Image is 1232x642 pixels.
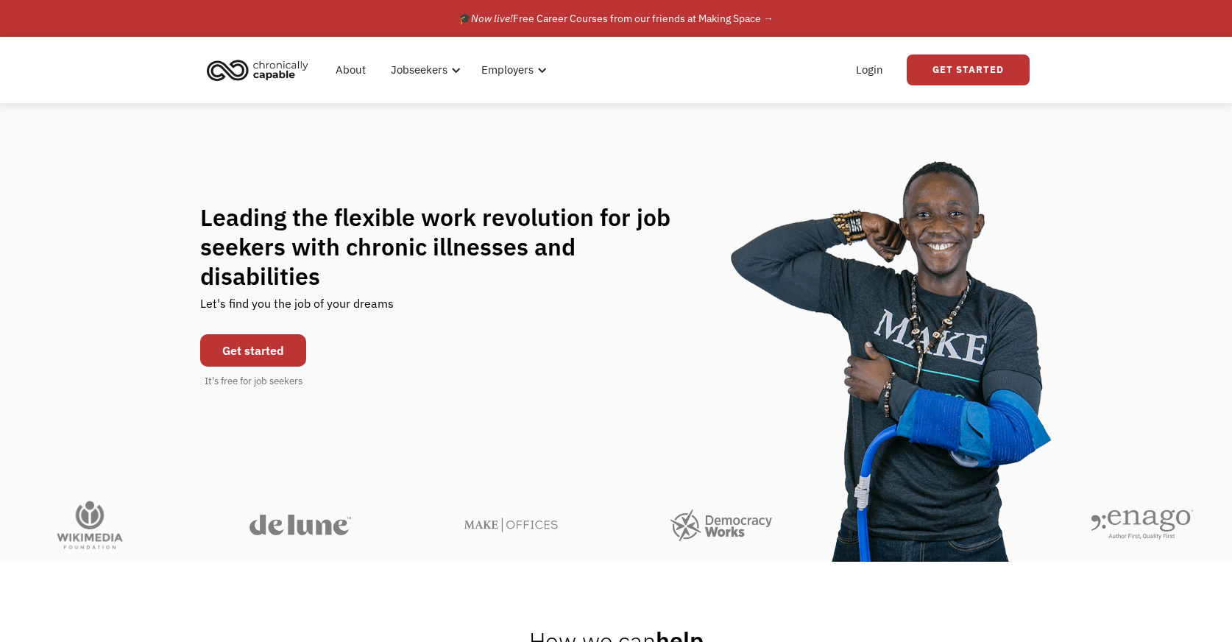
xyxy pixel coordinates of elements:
div: It's free for job seekers [205,374,302,389]
div: Employers [472,46,551,94]
div: Jobseekers [382,46,465,94]
div: 🎓 Free Career Courses from our friends at Making Space → [459,10,773,27]
a: Get started [200,334,306,367]
div: Jobseekers [391,61,447,79]
a: Get Started [907,54,1030,85]
a: About [327,46,375,94]
div: Let's find you the job of your dreams [200,291,394,327]
img: Chronically Capable logo [202,54,313,86]
a: Login [847,46,892,94]
div: Employers [481,61,534,79]
em: Now live! [471,12,513,25]
h1: Leading the flexible work revolution for job seekers with chronic illnesses and disabilities [200,202,699,291]
a: home [202,54,319,86]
